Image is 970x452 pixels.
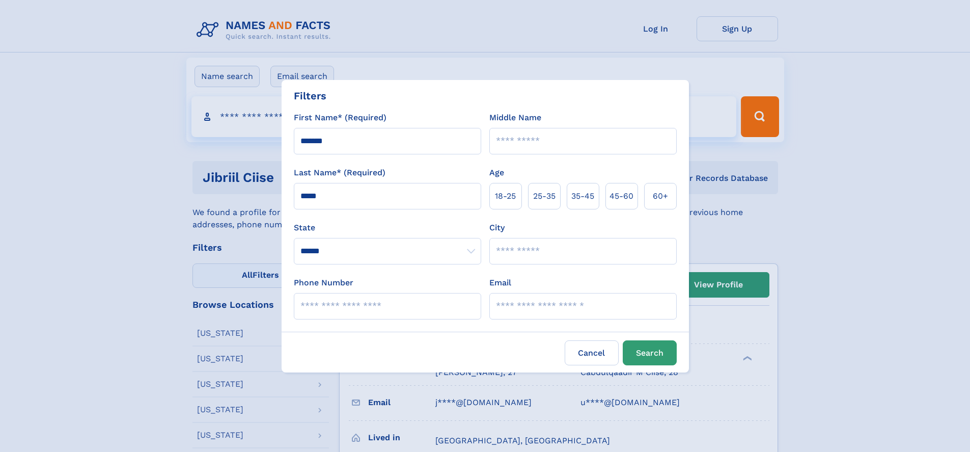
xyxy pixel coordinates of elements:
[571,190,594,202] span: 35‑45
[489,167,504,179] label: Age
[623,340,677,365] button: Search
[294,277,353,289] label: Phone Number
[609,190,633,202] span: 45‑60
[294,167,385,179] label: Last Name* (Required)
[533,190,556,202] span: 25‑35
[294,88,326,103] div: Filters
[565,340,619,365] label: Cancel
[489,112,541,124] label: Middle Name
[495,190,516,202] span: 18‑25
[489,222,505,234] label: City
[653,190,668,202] span: 60+
[294,112,386,124] label: First Name* (Required)
[294,222,481,234] label: State
[489,277,511,289] label: Email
